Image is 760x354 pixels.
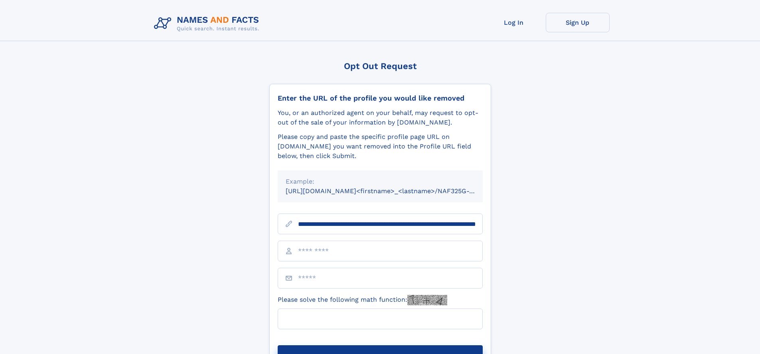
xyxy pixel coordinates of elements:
[269,61,491,71] div: Opt Out Request
[286,187,498,195] small: [URL][DOMAIN_NAME]<firstname>_<lastname>/NAF325G-xxxxxxxx
[482,13,546,32] a: Log In
[278,94,483,103] div: Enter the URL of the profile you would like removed
[278,132,483,161] div: Please copy and paste the specific profile page URL on [DOMAIN_NAME] you want removed into the Pr...
[286,177,475,186] div: Example:
[151,13,266,34] img: Logo Names and Facts
[278,295,447,305] label: Please solve the following math function:
[278,108,483,127] div: You, or an authorized agent on your behalf, may request to opt-out of the sale of your informatio...
[546,13,610,32] a: Sign Up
